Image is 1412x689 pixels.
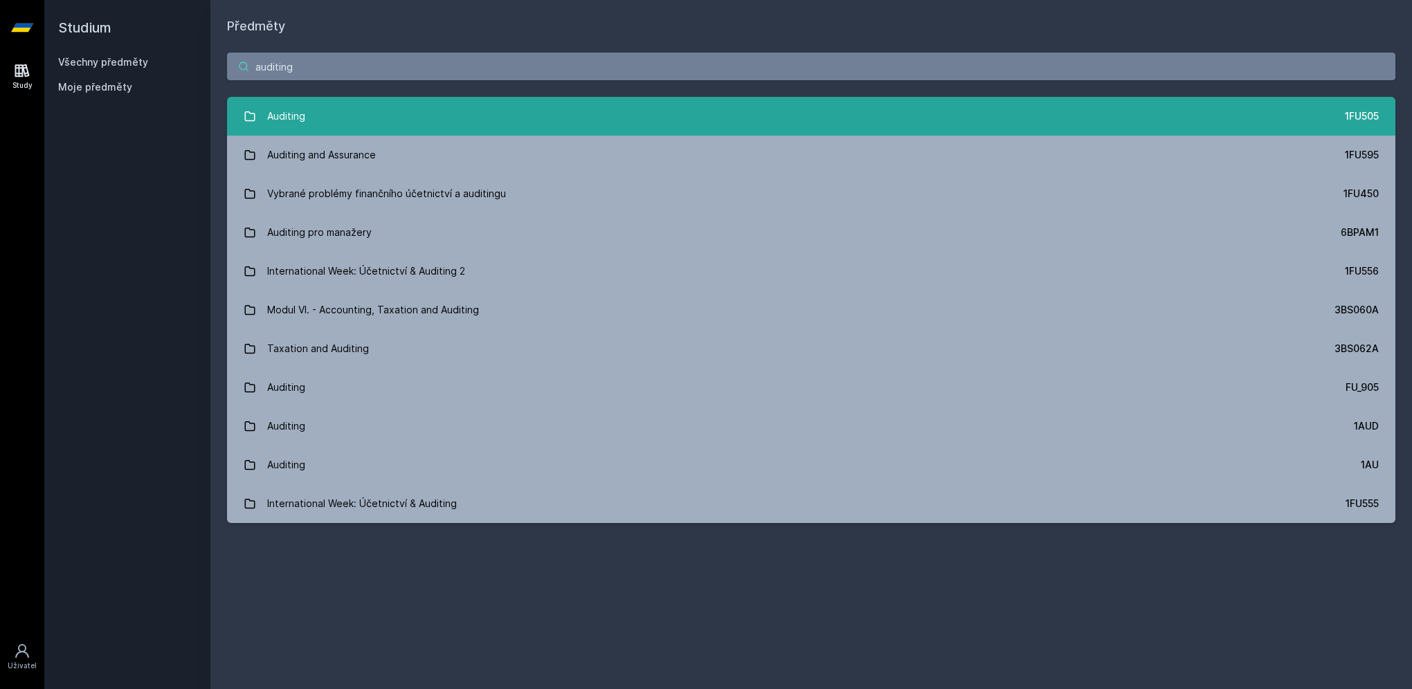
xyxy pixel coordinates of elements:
div: 3BS060A [1334,303,1379,317]
a: Všechny předměty [58,56,148,68]
input: Název nebo ident předmětu… [227,53,1395,80]
div: 3BS062A [1334,342,1379,356]
a: Auditing 1AUD [227,407,1395,445]
div: International Week: Účetnictví & Auditing 2 [267,257,465,285]
div: 1AU [1361,458,1379,472]
a: Uživatel [3,636,42,678]
a: Auditing FU_905 [227,368,1395,407]
div: Vybrané problémy finančního účetnictví a auditingu [267,180,506,208]
div: Auditing and Assurance [267,141,376,169]
div: Auditing [267,102,305,130]
a: Modul VI. - Accounting, Taxation and Auditing 3BS060A [227,291,1395,329]
div: Auditing [267,374,305,401]
div: Modul VI. - Accounting, Taxation and Auditing [267,296,479,324]
div: Auditing [267,451,305,479]
a: Auditing 1FU505 [227,97,1395,136]
div: 6BPAM1 [1341,226,1379,239]
div: 1FU450 [1343,187,1379,201]
a: Vybrané problémy finančního účetnictví a auditingu 1FU450 [227,174,1395,213]
div: Auditing [267,412,305,440]
div: 1FU555 [1346,497,1379,511]
div: Taxation and Auditing [267,335,369,362]
div: 1FU595 [1345,148,1379,162]
div: 1FU556 [1345,264,1379,278]
div: Study [12,80,33,91]
div: Auditing pro manažery [267,219,372,246]
a: International Week: Účetnictví & Auditing 2 1FU556 [227,252,1395,291]
a: Auditing pro manažery 6BPAM1 [227,213,1395,252]
span: Moje předměty [58,80,132,94]
h1: Předměty [227,17,1395,36]
div: International Week: Účetnictví & Auditing [267,490,457,517]
div: 1AUD [1354,419,1379,433]
a: Auditing and Assurance 1FU595 [227,136,1395,174]
a: Taxation and Auditing 3BS062A [227,329,1395,368]
a: International Week: Účetnictví & Auditing 1FU555 [227,484,1395,523]
div: Uživatel [8,661,37,671]
div: 1FU505 [1345,109,1379,123]
div: FU_905 [1346,380,1379,394]
a: Study [3,55,42,98]
a: Auditing 1AU [227,445,1395,484]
